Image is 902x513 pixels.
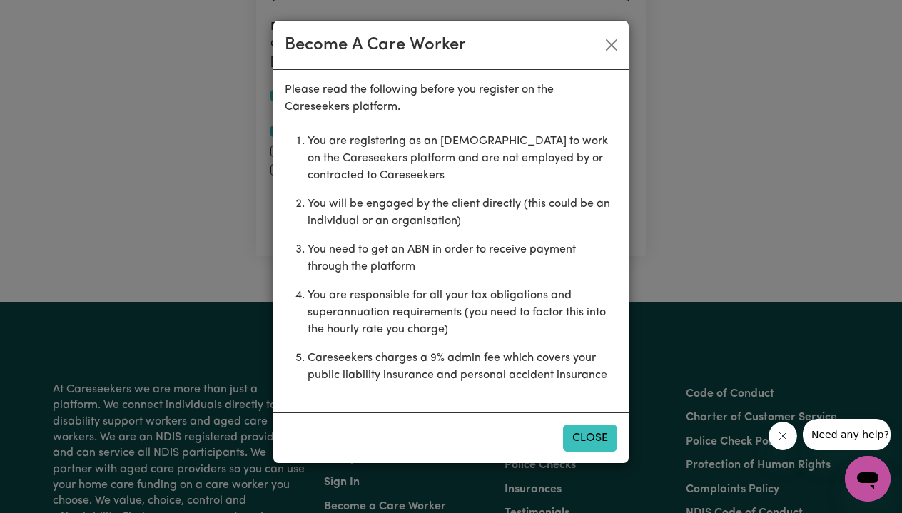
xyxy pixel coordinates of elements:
li: You are responsible for all your tax obligations and superannuation requirements (you need to fac... [308,281,617,344]
div: Become A Care Worker [285,32,466,58]
button: Close [563,425,617,452]
li: You need to get an ABN in order to receive payment through the platform [308,235,617,281]
p: Please read the following before you register on the Careseekers platform. [285,81,617,116]
iframe: Message from company [803,419,891,450]
button: Close [600,34,623,56]
iframe: Close message [769,422,797,450]
li: You are registering as an [DEMOGRAPHIC_DATA] to work on the Careseekers platform and are not empl... [308,127,617,190]
li: Careseekers charges a 9% admin fee which covers your public liability insurance and personal acci... [308,344,617,390]
iframe: Button to launch messaging window [845,456,891,502]
li: You will be engaged by the client directly (this could be an individual or an organisation) [308,190,617,235]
